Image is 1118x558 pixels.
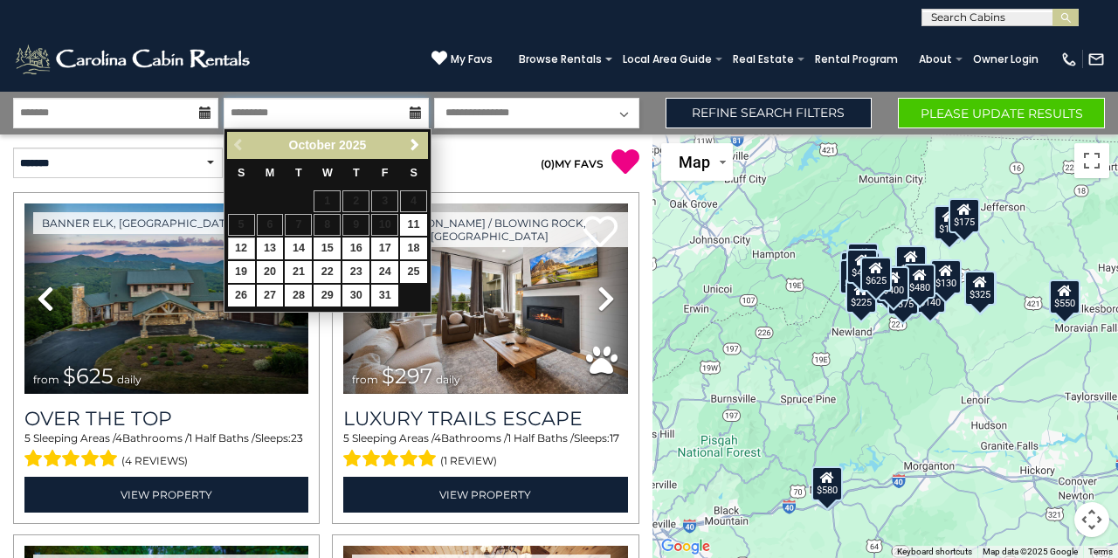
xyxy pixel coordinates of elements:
span: from [352,373,378,386]
span: (4 reviews) [121,450,188,472]
a: My Favs [431,50,493,68]
a: 25 [400,261,427,283]
span: 1 Half Baths / [507,431,574,444]
span: 5 [24,431,31,444]
a: 12 [228,238,255,259]
a: 29 [314,285,341,307]
a: 31 [371,285,398,307]
span: Friday [382,167,389,179]
div: $375 [887,279,919,314]
button: Change map style [661,143,733,181]
a: Terms [1088,547,1113,556]
a: 17 [371,238,398,259]
button: Please Update Results [898,98,1105,128]
span: Saturday [410,167,417,179]
span: 0 [544,157,551,170]
img: thumbnail_168695581.jpeg [343,203,627,394]
a: 21 [285,261,312,283]
a: About [910,47,961,72]
span: daily [117,373,141,386]
a: Owner Login [964,47,1047,72]
a: 15 [314,238,341,259]
img: White-1-2.png [13,42,255,77]
img: thumbnail_167153549.jpeg [24,203,308,394]
div: $325 [965,271,997,306]
img: Google [657,535,714,558]
a: 22 [314,261,341,283]
span: My Favs [451,52,493,67]
span: 5 [343,431,349,444]
span: October [289,138,336,152]
a: Over The Top [24,407,308,431]
a: 11 [400,214,427,236]
a: Rental Program [806,47,907,72]
img: phone-regular-white.png [1060,51,1078,68]
div: $230 [839,258,871,293]
span: Wednesday [322,167,333,179]
div: Sleeping Areas / Bathrooms / Sleeps: [24,431,308,472]
span: daily [436,373,460,386]
div: Sleeping Areas / Bathrooms / Sleeps: [343,431,627,472]
div: $140 [914,278,946,313]
div: $349 [895,245,927,280]
span: Thursday [353,167,360,179]
a: Real Estate [724,47,803,72]
button: Map camera controls [1074,502,1109,537]
a: 27 [257,285,284,307]
span: Tuesday [295,167,302,179]
span: 4 [115,431,122,444]
a: 26 [228,285,255,307]
span: Next [408,138,422,152]
span: 17 [610,431,619,444]
div: $225 [845,279,877,313]
a: Luxury Trails Escape [343,407,627,431]
span: Monday [266,167,275,179]
a: Banner Elk, [GEOGRAPHIC_DATA] [33,212,245,234]
div: $580 [811,465,843,500]
a: Local Area Guide [614,47,721,72]
a: 24 [371,261,398,283]
a: [PERSON_NAME] / Blowing Rock, [GEOGRAPHIC_DATA] [352,212,627,247]
span: from [33,373,59,386]
span: Sunday [238,167,245,179]
div: $130 [931,259,963,294]
div: $550 [1050,279,1081,313]
div: $425 [846,248,878,283]
a: Refine Search Filters [666,98,873,128]
button: Toggle fullscreen view [1074,143,1109,178]
a: 23 [342,261,369,283]
a: View Property [24,477,308,513]
a: Browse Rentals [510,47,611,72]
a: 30 [342,285,369,307]
span: 1 Half Baths / [189,431,255,444]
span: $297 [382,363,432,389]
div: $480 [904,263,935,298]
button: Keyboard shortcuts [897,546,972,558]
a: 19 [228,261,255,283]
div: $125 [848,242,880,277]
span: 23 [291,431,303,444]
a: 14 [285,238,312,259]
a: View Property [343,477,627,513]
span: 4 [434,431,441,444]
a: 16 [342,238,369,259]
span: Map [679,153,710,171]
a: 18 [400,238,427,259]
img: mail-regular-white.png [1087,51,1105,68]
span: Map data ©2025 Google [983,547,1078,556]
a: 20 [257,261,284,283]
div: $175 [934,205,965,240]
a: 28 [285,285,312,307]
div: $400 [878,265,909,300]
span: 2025 [339,138,366,152]
a: Next [404,134,426,156]
span: ( ) [541,157,555,170]
a: Open this area in Google Maps (opens a new window) [657,535,714,558]
div: $625 [861,257,893,292]
span: $625 [63,363,114,389]
a: 13 [257,238,284,259]
span: (1 review) [440,450,497,472]
a: (0)MY FAVS [541,157,604,170]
